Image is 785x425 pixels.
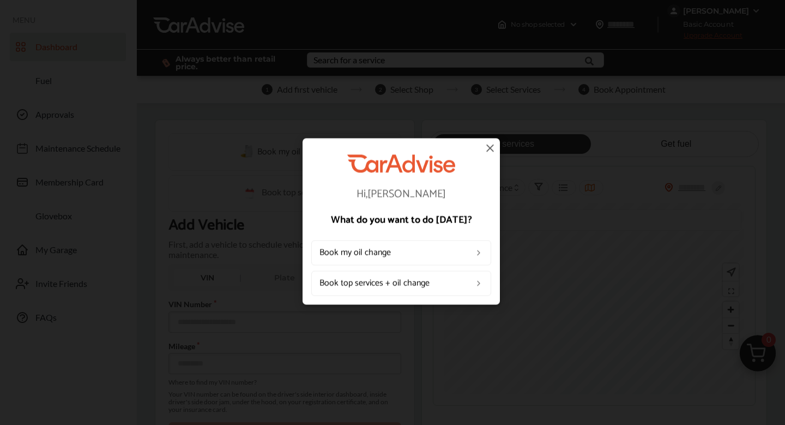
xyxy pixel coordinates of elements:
[474,248,483,257] img: left_arrow_icon.0f472efe.svg
[311,271,491,296] a: Book top services + oil change
[347,154,455,172] img: CarAdvise Logo
[311,189,491,200] p: Hi, [PERSON_NAME]
[484,141,497,154] img: close-icon.a004319c.svg
[311,215,491,225] p: What do you want to do [DATE]?
[474,279,483,288] img: left_arrow_icon.0f472efe.svg
[311,240,491,265] a: Book my oil change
